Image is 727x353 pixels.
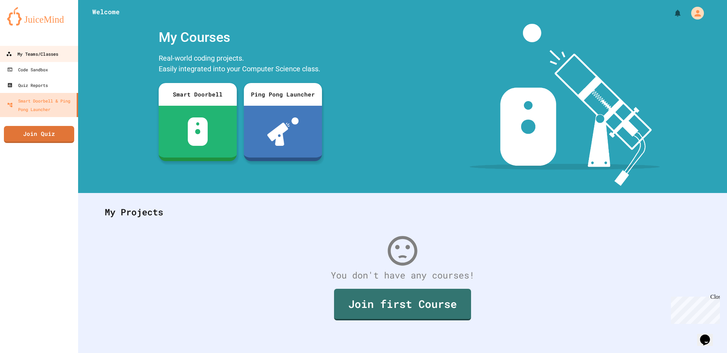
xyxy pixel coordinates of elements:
[159,83,237,106] div: Smart Doorbell
[697,325,720,346] iframe: chat widget
[244,83,322,106] div: Ping Pong Launcher
[155,51,326,78] div: Real-world coding projects. Easily integrated into your Computer Science class.
[7,7,71,26] img: logo-orange.svg
[98,269,707,282] div: You don't have any courses!
[3,3,49,45] div: Chat with us now!Close
[4,126,74,143] a: Join Quiz
[155,24,326,51] div: My Courses
[334,289,471,320] a: Join first Course
[660,7,684,19] div: My Notifications
[6,50,58,59] div: My Teams/Classes
[188,117,208,146] img: sdb-white.svg
[7,65,48,74] div: Code Sandbox
[267,117,299,146] img: ppl-with-ball.png
[668,294,720,324] iframe: chat widget
[470,24,660,186] img: banner-image-my-projects.png
[684,5,706,21] div: My Account
[7,96,74,114] div: Smart Doorbell & Ping Pong Launcher
[98,198,707,226] div: My Projects
[7,81,48,89] div: Quiz Reports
